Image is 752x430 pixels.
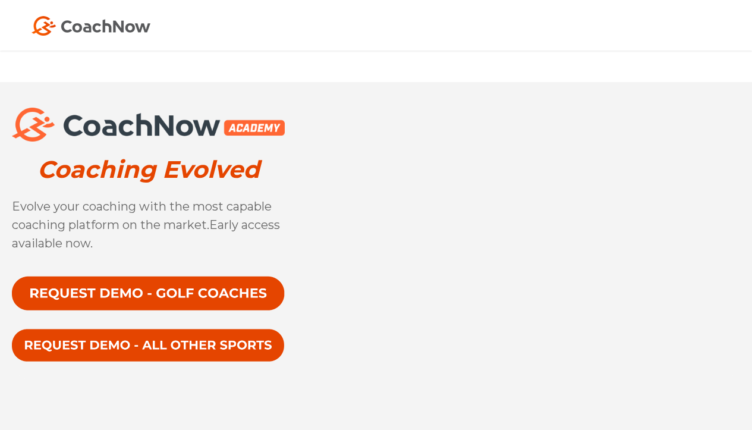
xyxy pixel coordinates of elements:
img: Request a CoachNow Academy Demo for Golf Coaches [12,276,285,311]
img: Request a CoachNow Academy Demo for All Other Sports [12,328,285,363]
iframe: YouTube video player [332,105,740,352]
img: Coach Now [32,16,150,36]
